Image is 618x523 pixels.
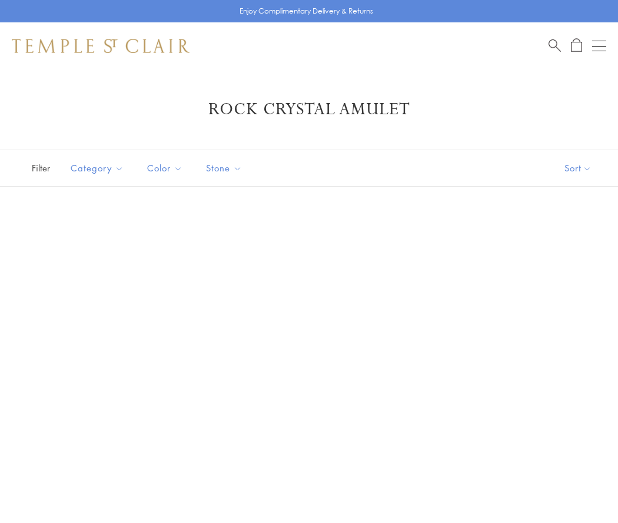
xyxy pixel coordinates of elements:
[141,161,191,176] span: Color
[65,161,132,176] span: Category
[197,155,251,181] button: Stone
[12,39,190,53] img: Temple St. Clair
[538,150,618,186] button: Show sort by
[549,38,561,53] a: Search
[240,5,373,17] p: Enjoy Complimentary Delivery & Returns
[592,39,606,53] button: Open navigation
[62,155,132,181] button: Category
[571,38,582,53] a: Open Shopping Bag
[138,155,191,181] button: Color
[200,161,251,176] span: Stone
[29,99,589,120] h1: Rock Crystal Amulet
